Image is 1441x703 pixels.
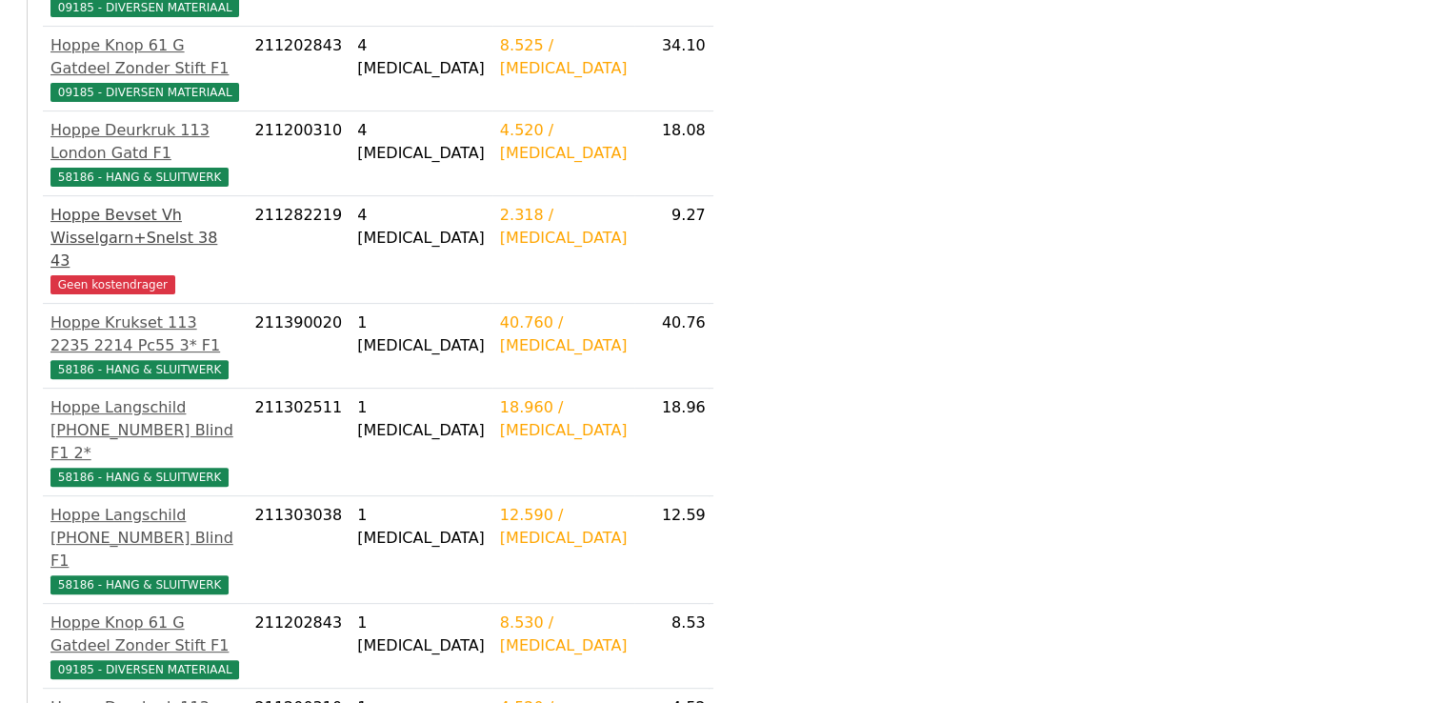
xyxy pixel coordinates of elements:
td: 18.96 [634,389,712,496]
span: 58186 - HANG & SLUITWERK [50,168,229,187]
div: 4.520 / [MEDICAL_DATA] [500,119,628,165]
td: 211202843 [247,27,350,111]
div: 12.590 / [MEDICAL_DATA] [500,504,628,550]
a: Hoppe Bevset Vh Wisselgarn+Snelst 38 43Geen kostendrager [50,204,239,295]
td: 211302511 [247,389,350,496]
div: Hoppe Knop 61 G Gatdeel Zonder Stift F1 [50,34,239,80]
span: 09185 - DIVERSEN MATERIAAL [50,660,239,679]
td: 8.53 [634,604,712,689]
div: 4 [MEDICAL_DATA] [357,119,485,165]
div: 8.530 / [MEDICAL_DATA] [500,612,628,657]
div: Hoppe Knop 61 G Gatdeel Zonder Stift F1 [50,612,239,657]
td: 40.76 [634,304,712,389]
span: 58186 - HANG & SLUITWERK [50,575,229,594]
div: Hoppe Langschild [PHONE_NUMBER] Blind F1 [50,504,239,572]
td: 18.08 [634,111,712,196]
div: Hoppe Deurkruk 113 London Gatd F1 [50,119,239,165]
span: 09185 - DIVERSEN MATERIAAL [50,83,239,102]
a: Hoppe Langschild [PHONE_NUMBER] Blind F158186 - HANG & SLUITWERK [50,504,239,595]
td: 34.10 [634,27,712,111]
div: 1 [MEDICAL_DATA] [357,396,485,442]
div: Hoppe Bevset Vh Wisselgarn+Snelst 38 43 [50,204,239,272]
td: 211202843 [247,604,350,689]
div: 2.318 / [MEDICAL_DATA] [500,204,628,250]
span: Geen kostendrager [50,275,175,294]
a: Hoppe Deurkruk 113 London Gatd F158186 - HANG & SLUITWERK [50,119,239,188]
span: 58186 - HANG & SLUITWERK [50,468,229,487]
div: Hoppe Langschild [PHONE_NUMBER] Blind F1 2* [50,396,239,465]
a: Hoppe Knop 61 G Gatdeel Zonder Stift F109185 - DIVERSEN MATERIAAL [50,34,239,103]
div: 4 [MEDICAL_DATA] [357,204,485,250]
td: 211390020 [247,304,350,389]
div: 1 [MEDICAL_DATA] [357,504,485,550]
a: Hoppe Krukset 113 2235 2214 Pc55 3* F158186 - HANG & SLUITWERK [50,311,239,380]
div: 4 [MEDICAL_DATA] [357,34,485,80]
a: Hoppe Knop 61 G Gatdeel Zonder Stift F109185 - DIVERSEN MATERIAAL [50,612,239,680]
span: 58186 - HANG & SLUITWERK [50,360,229,379]
div: 1 [MEDICAL_DATA] [357,311,485,357]
div: 18.960 / [MEDICAL_DATA] [500,396,628,442]
div: 1 [MEDICAL_DATA] [357,612,485,657]
div: 8.525 / [MEDICAL_DATA] [500,34,628,80]
td: 9.27 [634,196,712,304]
a: Hoppe Langschild [PHONE_NUMBER] Blind F1 2*58186 - HANG & SLUITWERK [50,396,239,488]
td: 211282219 [247,196,350,304]
div: 40.760 / [MEDICAL_DATA] [500,311,628,357]
td: 211303038 [247,496,350,604]
td: 211200310 [247,111,350,196]
td: 12.59 [634,496,712,604]
div: Hoppe Krukset 113 2235 2214 Pc55 3* F1 [50,311,239,357]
